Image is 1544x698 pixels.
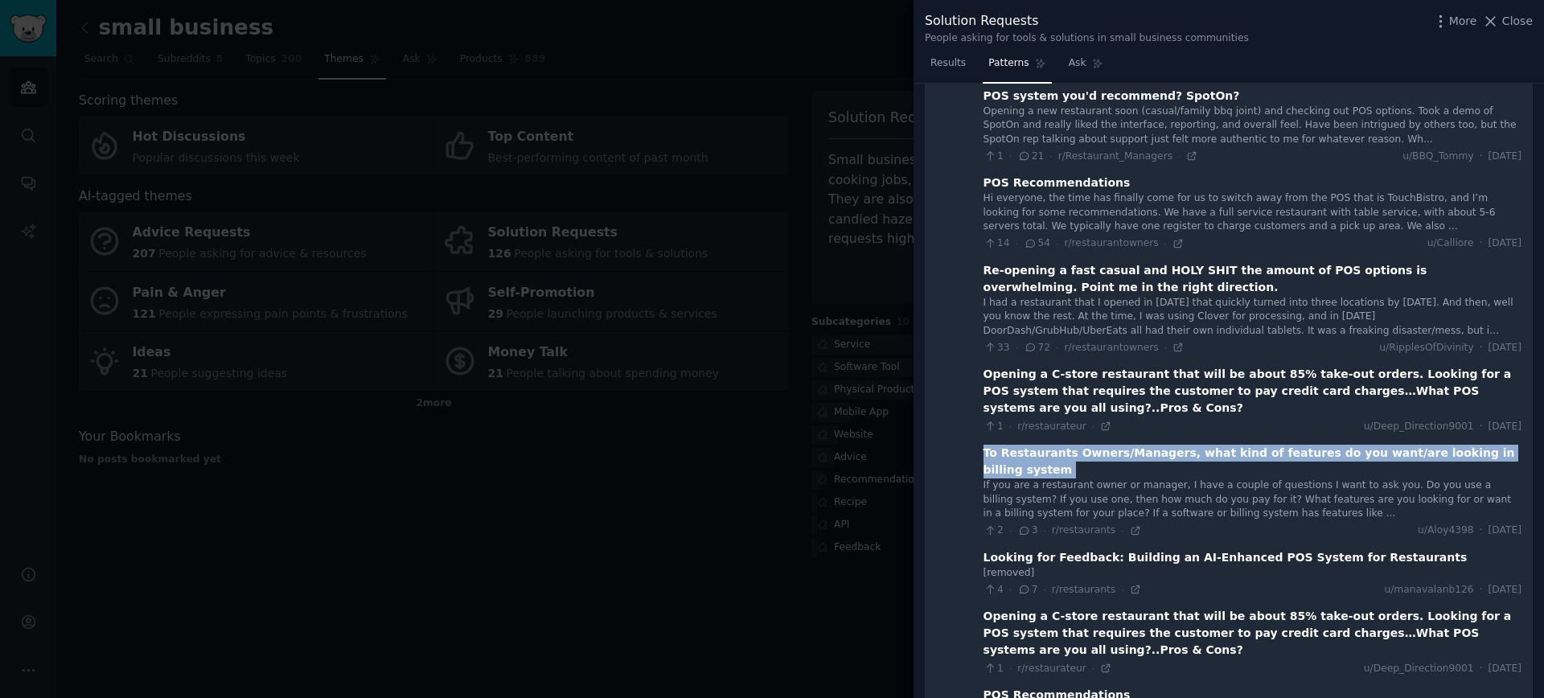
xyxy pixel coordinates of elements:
[1121,584,1123,595] span: ·
[1017,523,1037,538] span: 3
[1449,13,1477,30] span: More
[1056,342,1058,353] span: ·
[1016,238,1018,249] span: ·
[925,51,971,84] a: Results
[1052,524,1115,536] span: r/restaurants
[1489,150,1521,164] span: [DATE]
[1056,238,1058,249] span: ·
[1024,236,1050,251] span: 54
[983,150,1004,164] span: 1
[1427,236,1474,251] span: u/Calliore
[930,56,966,71] span: Results
[1480,236,1483,251] span: ·
[983,445,1521,478] div: To Restaurants Owners/Managers, what kind of features do you want/are looking in billing system
[983,366,1521,417] div: Opening a C-store restaurant that will be about 85% take-out orders. Looking for a POS system tha...
[1489,662,1521,676] span: [DATE]
[1480,420,1483,434] span: ·
[983,236,1010,251] span: 14
[1043,584,1045,595] span: ·
[1069,56,1086,71] span: Ask
[1164,238,1167,249] span: ·
[1017,663,1086,674] span: r/restaurateur
[1384,583,1473,597] span: u/manavalanb126
[983,478,1521,521] div: If you are a restaurant owner or manager, I have a couple of questions I want to ask you. Do you ...
[1480,583,1483,597] span: ·
[988,56,1029,71] span: Patterns
[1418,523,1474,538] span: u/Aloy4398
[1017,421,1086,432] span: r/restaurateur
[983,51,1051,84] a: Patterns
[1058,150,1172,162] span: r/Restaurant_Managers
[1064,342,1158,353] span: r/restaurantowners
[925,11,1249,31] div: Solution Requests
[1379,341,1473,355] span: u/RipplesOfDivinity
[1063,51,1109,84] a: Ask
[1009,584,1012,595] span: ·
[1178,150,1181,162] span: ·
[1064,237,1158,248] span: r/restaurantowners
[1016,342,1018,353] span: ·
[925,31,1249,46] div: People asking for tools & solutions in small business communities
[1017,583,1037,597] span: 7
[983,608,1521,659] div: Opening a C-store restaurant that will be about 85% take-out orders. Looking for a POS system tha...
[1480,150,1483,164] span: ·
[1502,13,1533,30] span: Close
[983,662,1004,676] span: 1
[1480,662,1483,676] span: ·
[1489,523,1521,538] span: [DATE]
[1364,662,1474,676] span: u/Deep_Direction9001
[1009,525,1012,536] span: ·
[983,262,1521,296] div: Re-opening a fast casual and HOLY SHIT the amount of POS options is overwhelming. Point me in the...
[1049,150,1052,162] span: ·
[1489,583,1521,597] span: [DATE]
[1364,420,1474,434] span: u/Deep_Direction9001
[983,174,1131,191] div: POS Recommendations
[1092,421,1094,432] span: ·
[1092,663,1094,674] span: ·
[1009,663,1012,674] span: ·
[983,549,1468,566] div: Looking for Feedback: Building an AI-Enhanced POS System for Restaurants
[983,88,1240,105] div: POS system you'd recommend? SpotOn?
[983,420,1004,434] span: 1
[983,191,1521,234] div: Hi everyone, the time has finally come for us to switch away from the POS that is TouchBistro, an...
[1489,420,1521,434] span: [DATE]
[1121,525,1123,536] span: ·
[1480,523,1483,538] span: ·
[1402,150,1473,164] span: u/BBQ_Tommy
[1489,236,1521,251] span: [DATE]
[983,583,1004,597] span: 4
[1052,584,1115,595] span: r/restaurants
[983,566,1521,581] div: [removed]
[983,296,1521,339] div: I had a restaurant that I opened in [DATE] that quickly turned into three locations by [DATE]. An...
[1017,150,1044,164] span: 21
[1009,421,1012,432] span: ·
[983,105,1521,147] div: Opening a new restaurant soon (casual/family bbq joint) and checking out POS options. Took a demo...
[1164,342,1167,353] span: ·
[1480,341,1483,355] span: ·
[1024,341,1050,355] span: 72
[1482,13,1533,30] button: Close
[1043,525,1045,536] span: ·
[983,341,1010,355] span: 33
[1489,341,1521,355] span: [DATE]
[983,523,1004,538] span: 2
[1432,13,1477,30] button: More
[1009,150,1012,162] span: ·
